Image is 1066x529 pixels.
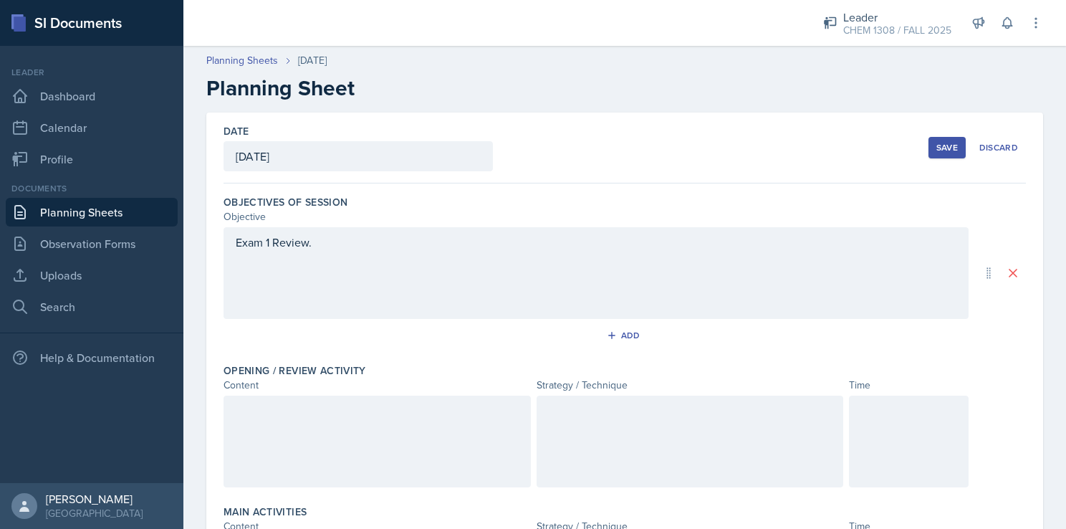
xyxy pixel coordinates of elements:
div: [PERSON_NAME] [46,492,143,506]
div: Strategy / Technique [537,378,844,393]
a: Uploads [6,261,178,290]
div: Leader [6,66,178,79]
label: Date [224,124,249,138]
button: Save [928,137,966,158]
div: Help & Documentation [6,343,178,372]
div: Documents [6,182,178,195]
div: Add [610,330,640,341]
label: Opening / Review Activity [224,363,366,378]
button: Add [602,325,648,346]
a: Planning Sheets [6,198,178,227]
div: Objective [224,209,969,224]
button: Discard [971,137,1026,158]
div: Leader [843,9,951,26]
div: Save [936,142,958,153]
label: Main Activities [224,505,307,519]
label: Objectives of Session [224,195,347,209]
div: [GEOGRAPHIC_DATA] [46,506,143,520]
div: Discard [979,142,1018,153]
div: [DATE] [298,53,327,68]
div: CHEM 1308 / FALL 2025 [843,23,951,38]
a: Calendar [6,113,178,142]
a: Search [6,292,178,321]
a: Planning Sheets [206,53,278,68]
a: Observation Forms [6,229,178,258]
div: Content [224,378,531,393]
h2: Planning Sheet [206,75,1043,101]
a: Profile [6,145,178,173]
div: Time [849,378,969,393]
p: Exam 1 Review. [236,234,956,251]
a: Dashboard [6,82,178,110]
